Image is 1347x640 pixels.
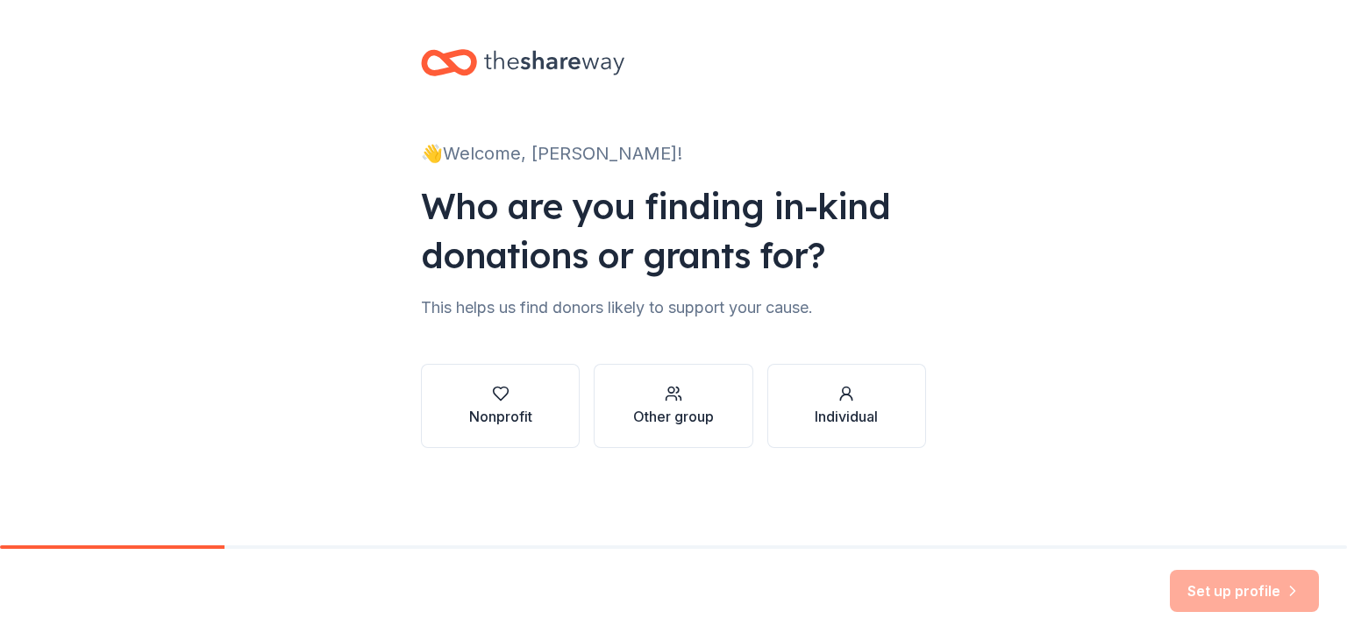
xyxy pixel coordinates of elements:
[594,364,752,448] button: Other group
[767,364,926,448] button: Individual
[421,181,926,280] div: Who are you finding in-kind donations or grants for?
[633,406,714,427] div: Other group
[421,364,580,448] button: Nonprofit
[469,406,532,427] div: Nonprofit
[421,294,926,322] div: This helps us find donors likely to support your cause.
[421,139,926,167] div: 👋 Welcome, [PERSON_NAME]!
[815,406,878,427] div: Individual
